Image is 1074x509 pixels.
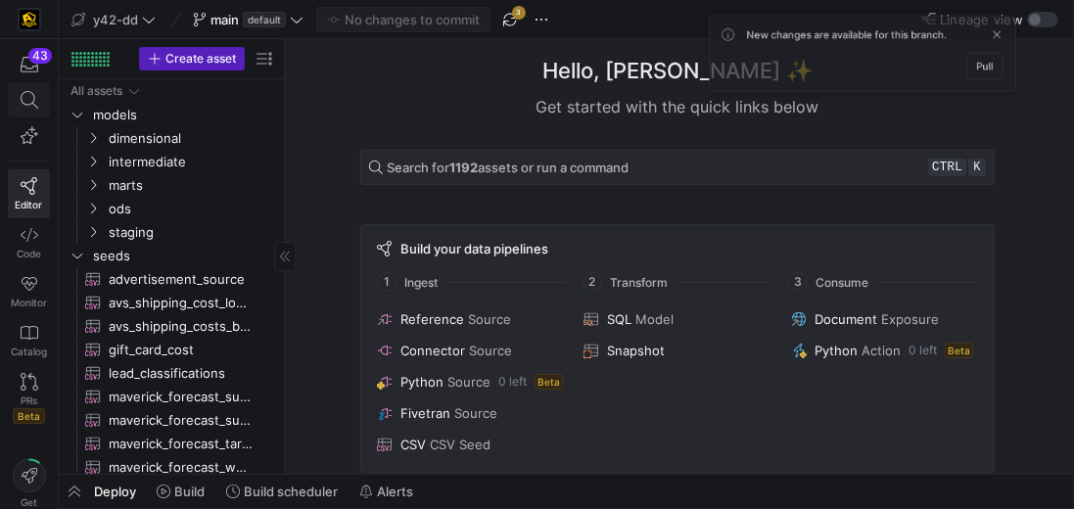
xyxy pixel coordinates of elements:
div: Press SPACE to select this row. [67,150,276,173]
kbd: k [968,159,986,176]
a: https://storage.googleapis.com/y42-prod-data-exchange/images/uAsz27BndGEK0hZWDFeOjoxA7jCwgK9jE472... [8,3,50,36]
span: Python [400,374,444,390]
span: Editor [16,199,43,210]
a: lead_classifications​​​​​​ [67,361,276,385]
span: ods [109,198,273,220]
a: avs_shipping_cost_lookup_03_15_24​​​​​​ [67,291,276,314]
span: CSV Seed [430,437,490,452]
div: Press SPACE to select this row. [67,220,276,244]
span: gift_card_cost​​​​​​ [109,339,254,361]
a: gift_card_cost​​​​​​ [67,338,276,361]
span: 0 left [498,375,527,389]
span: Code [17,248,41,259]
h1: Hello, [PERSON_NAME] ✨ [542,55,813,87]
span: lead_classifications​​​​​​ [109,362,254,385]
img: https://storage.googleapis.com/y42-prod-data-exchange/images/uAsz27BndGEK0hZWDFeOjoxA7jCwgK9jE472... [20,10,39,29]
a: Monitor [8,267,50,316]
div: All assets [70,84,122,98]
span: Source [468,311,511,327]
span: Fivetran [400,405,450,421]
span: intermediate [109,151,273,173]
button: ConnectorSource [373,339,568,362]
span: 0 left [909,344,937,357]
a: Code [8,218,50,267]
span: Create asset [165,52,236,66]
button: PythonAction0 leftBeta [787,339,982,362]
span: New changes are available for this branch. [715,64,970,79]
a: maverick_forecast_targets_03_25_24​​​​​​ [67,432,276,455]
span: Source [469,343,512,358]
span: models [93,104,273,126]
span: Pull [1007,104,1029,119]
button: Pull [995,95,1042,128]
button: Search for1192assets or run a commandctrlk [360,150,995,185]
span: Source [447,374,490,390]
div: Press SPACE to select this row. [67,197,276,220]
span: Beta [535,374,563,390]
button: DocumentExposure [787,307,982,331]
span: Source [454,405,497,421]
button: maindefault [188,7,308,32]
span: Alerts [377,484,413,499]
a: Editor [8,169,50,218]
span: y42-dd [93,12,138,27]
button: Snapshot [580,339,774,362]
button: 43 [8,47,50,82]
button: PythonSource0 leftBeta [373,370,568,393]
a: avs_shipping_costs_by_channel_04_11_24​​​​​​ [67,314,276,338]
span: Build scheduler [244,484,338,499]
button: SQLModel [580,307,774,331]
button: Build scheduler [217,475,347,508]
span: dimensional [109,127,273,150]
span: default [243,12,286,27]
div: Press SPACE to select this row. [67,385,276,408]
span: Model [635,311,674,327]
button: y42-dd [67,7,161,32]
span: PRs [21,394,37,406]
div: Press SPACE to select this row. [67,267,276,291]
span: Snapshot [607,343,665,358]
button: ReferenceSource [373,307,568,331]
strong: 1192 [449,160,478,175]
span: main [210,12,239,27]
button: CSVCSV Seed [373,433,568,456]
span: Catalog [11,346,47,357]
span: Beta [945,343,973,358]
span: Connector [400,343,465,358]
button: Build [148,475,213,508]
div: Press SPACE to select this row. [67,338,276,361]
span: Deploy [94,484,136,499]
span: Document [815,311,877,327]
a: advertisement_source​​​​​​ [67,267,276,291]
span: avs_shipping_cost_lookup_03_15_24​​​​​​ [109,292,254,314]
div: Press SPACE to select this row. [67,291,276,314]
div: Press SPACE to select this row. [67,314,276,338]
a: maverick_forecast_sub_targets_03_25_24​​​​​​ [67,385,276,408]
span: Beta [13,408,45,424]
span: CSV [400,437,426,452]
span: maverick_forecast_weekly_targets_03_25_24​​​​​​ [109,456,254,479]
span: avs_shipping_costs_by_channel_04_11_24​​​​​​ [109,315,254,338]
span: Build your data pipelines [400,241,548,256]
div: Get started with the quick links below [360,95,995,118]
span: Lineage view [940,12,1023,27]
div: Press SPACE to select this row. [67,103,276,126]
button: FivetranSource [373,401,568,425]
a: maverick_forecast_sub_targets_weekly_03_25_24​​​​​​ [67,408,276,432]
div: Press SPACE to select this row. [67,361,276,385]
kbd: ctrl [928,159,966,176]
span: Python [815,343,858,358]
span: SQL [607,311,631,327]
a: maverick_forecast_weekly_targets_03_25_24​​​​​​ [67,455,276,479]
div: Press SPACE to select this row. [67,244,276,267]
div: Press SPACE to select this row. [67,408,276,432]
span: Build [174,484,205,499]
span: maverick_forecast_sub_targets_03_25_24​​​​​​ [109,386,254,408]
span: marts [109,174,273,197]
span: staging [109,221,273,244]
span: maverick_forecast_sub_targets_weekly_03_25_24​​​​​​ [109,409,254,432]
button: Create asset [139,47,245,70]
a: Catalog [8,316,50,365]
div: Press SPACE to select this row. [67,455,276,479]
span: Reference [400,311,464,327]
